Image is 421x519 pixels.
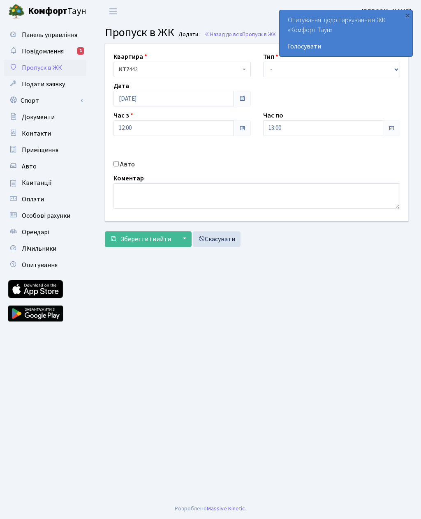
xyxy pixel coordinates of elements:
a: Лічильники [4,240,86,257]
span: Лічильники [22,244,56,253]
a: Пропуск в ЖК [4,60,86,76]
b: КТ7 [119,65,129,74]
span: Квитанції [22,178,52,187]
span: Орендарі [22,228,49,237]
label: Коментар [113,173,144,183]
label: Авто [120,159,135,169]
a: Назад до всіхПропуск в ЖК [204,30,276,38]
a: Панель управління [4,27,86,43]
a: Massive Kinetic [207,504,245,513]
label: Тип [263,52,278,62]
a: Голосувати [288,42,404,51]
a: [PERSON_NAME] [361,7,411,16]
a: Опитування [4,257,86,273]
span: Пропуск в ЖК [22,63,62,72]
a: Подати заявку [4,76,86,92]
a: Повідомлення1 [4,43,86,60]
a: Оплати [4,191,86,208]
span: Повідомлення [22,47,64,56]
label: Час по [263,111,283,120]
a: Особові рахунки [4,208,86,224]
a: Квитанції [4,175,86,191]
a: Орендарі [4,224,86,240]
label: Час з [113,111,133,120]
a: Спорт [4,92,86,109]
small: Додати . [177,31,201,38]
span: Контакти [22,129,51,138]
span: Особові рахунки [22,211,70,220]
span: Пропуск в ЖК [105,24,174,41]
div: Опитування щодо паркування в ЖК «Комфорт Таун» [280,10,412,56]
label: Квартира [113,52,147,62]
span: Авто [22,162,37,171]
a: Приміщення [4,142,86,158]
span: <b>КТ7</b>&nbsp;&nbsp;&nbsp;442 [113,62,251,77]
a: Документи [4,109,86,125]
b: Комфорт [28,5,67,18]
a: Авто [4,158,86,175]
button: Зберегти і вийти [105,231,176,247]
span: Оплати [22,195,44,204]
span: Документи [22,113,55,122]
label: Дата [113,81,129,91]
button: Переключити навігацію [103,5,123,18]
div: × [403,11,412,19]
span: Подати заявку [22,80,65,89]
span: Зберегти і вийти [120,235,171,244]
img: logo.png [8,3,25,20]
div: Розроблено . [175,504,246,513]
span: Таун [28,5,86,18]
span: <b>КТ7</b>&nbsp;&nbsp;&nbsp;442 [119,65,241,74]
a: Контакти [4,125,86,142]
span: Пропуск в ЖК [242,30,276,38]
span: Опитування [22,261,58,270]
div: 1 [77,47,84,55]
span: Панель управління [22,30,77,39]
span: Приміщення [22,145,58,155]
a: Скасувати [193,231,241,247]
